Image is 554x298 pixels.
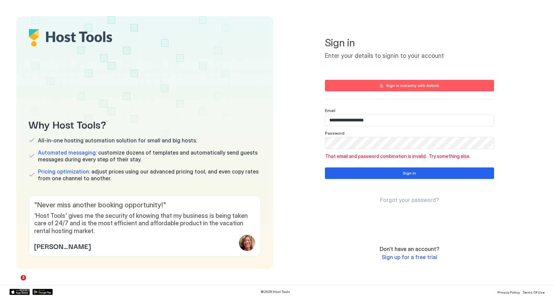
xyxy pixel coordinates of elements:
a: Google Play Store [32,289,53,295]
div: Sign in [403,170,416,176]
a: Privacy Policy [497,288,520,295]
input: Input Field [325,137,494,149]
span: Sign in [325,37,494,49]
span: 2 [21,275,26,280]
span: Password [325,131,345,136]
iframe: Intercom live chat [7,275,23,291]
span: Enter your details to signin to your account [325,52,494,60]
span: Why Host Tools? [28,116,261,132]
span: Email [325,108,335,113]
input: Input Field [325,115,494,126]
span: Terms Of Use [523,290,545,294]
span: Automated messaging: [38,149,97,156]
div: Sign in instantly with Airbnb [386,83,439,89]
button: Sign in instantly with Airbnb [325,80,494,91]
div: profile [239,235,255,251]
button: Sign in [325,167,494,179]
span: Pricing optimization: [38,168,90,175]
span: " Never miss another booking opportunity! " [34,201,255,209]
span: [PERSON_NAME] [34,241,91,251]
span: 'Host Tools' gives me the security of knowing that my business is being taken care of 24/7 and is... [34,212,255,235]
span: © 2025 Host Tools [261,290,290,294]
span: Privacy Policy [497,290,520,294]
a: Forgot your password? [380,197,439,204]
a: Sign up for a free trial [382,254,437,261]
span: All-in-one hosting automation solution for small and big hosts. [38,137,197,144]
span: Don't have an account? [380,246,439,252]
span: customize dozens of templates and automatically send guests messages during every step of their s... [38,149,261,163]
span: adjust prices using our advanced pricing tool, and even copy rates from one channel to another. [38,168,261,182]
a: Terms Of Use [523,288,545,295]
a: App Store [9,289,30,295]
span: That email and password combination is invalid. Try something else. [325,153,494,159]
